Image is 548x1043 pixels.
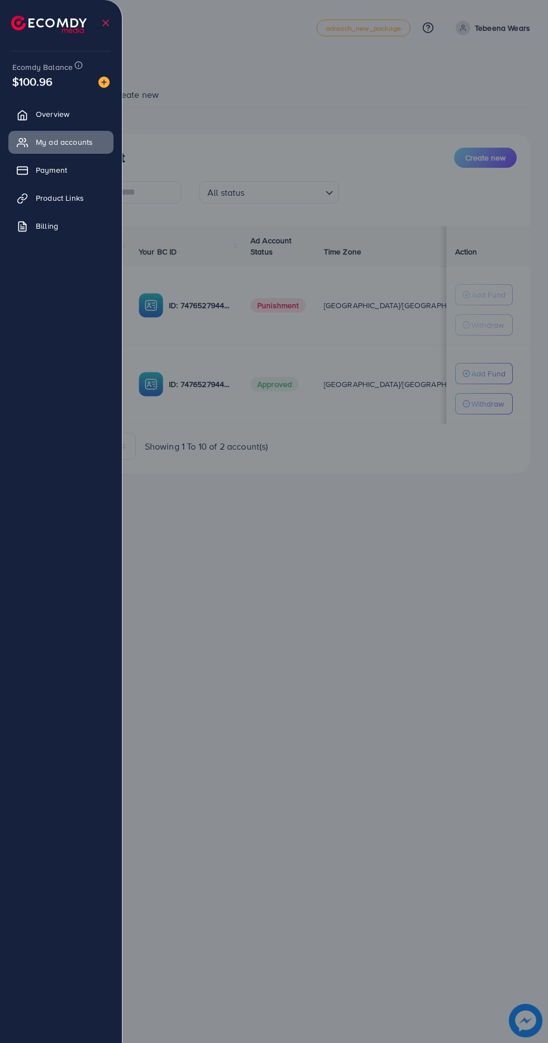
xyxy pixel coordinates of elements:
[98,77,110,88] img: image
[8,131,114,153] a: My ad accounts
[36,136,93,148] span: My ad accounts
[12,62,73,73] span: Ecomdy Balance
[8,159,114,181] a: Payment
[36,164,67,176] span: Payment
[11,16,87,33] img: logo
[8,187,114,209] a: Product Links
[8,215,114,237] a: Billing
[36,192,84,204] span: Product Links
[36,220,58,232] span: Billing
[12,73,53,89] span: $100.96
[36,108,69,120] span: Overview
[8,103,114,125] a: Overview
